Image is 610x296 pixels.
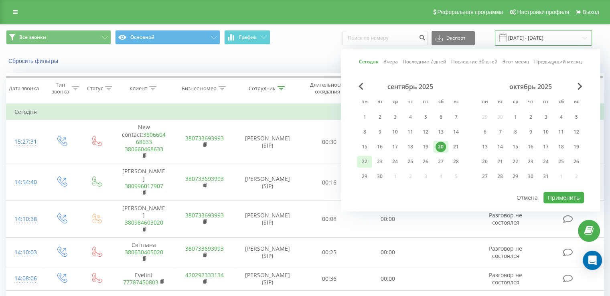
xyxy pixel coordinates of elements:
[571,112,582,122] div: 5
[541,127,551,137] div: 10
[359,112,370,122] div: 1
[405,156,415,167] div: 25
[235,164,300,201] td: [PERSON_NAME] (SIP)
[239,34,257,40] span: График
[495,142,505,152] div: 14
[510,171,521,182] div: 29
[525,96,537,108] abbr: четверг
[9,85,39,92] div: Дата звонка
[14,211,36,227] div: 14:10:38
[433,126,448,138] div: сб 13 сент. 2025 г.
[390,142,400,152] div: 17
[556,112,566,122] div: 4
[451,58,498,66] a: Последние 30 дней
[14,174,36,190] div: 14:54:40
[359,83,363,90] span: Previous Month
[553,126,569,138] div: сб 11 окт. 2025 г.
[357,83,464,91] div: сентябрь 2025
[556,142,566,152] div: 18
[375,171,385,182] div: 30
[359,127,370,137] div: 8
[390,156,400,167] div: 24
[404,96,416,108] abbr: четверг
[523,170,538,182] div: чт 30 окт. 2025 г.
[538,111,553,123] div: пт 3 окт. 2025 г.
[359,171,370,182] div: 29
[359,142,370,152] div: 15
[136,131,166,146] a: 380660468633
[448,141,464,153] div: вс 21 сент. 2025 г.
[123,278,158,286] a: 77787450803
[492,126,508,138] div: вт 7 окт. 2025 г.
[541,156,551,167] div: 24
[403,58,446,66] a: Последние 7 дней
[556,156,566,167] div: 25
[387,111,403,123] div: ср 3 сент. 2025 г.
[113,237,174,267] td: Світлана
[6,104,604,120] td: Сегодня
[403,126,418,138] div: чт 11 сент. 2025 г.
[359,96,371,108] abbr: понедельник
[495,156,505,167] div: 21
[540,96,552,108] abbr: пятница
[569,156,584,168] div: вс 26 окт. 2025 г.
[125,248,163,256] a: 380630405020
[489,211,522,226] span: Разговор не состоялся
[523,141,538,153] div: чт 16 окт. 2025 г.
[185,271,224,279] a: 420292333134
[375,156,385,167] div: 23
[448,156,464,168] div: вс 28 сент. 2025 г.
[477,156,492,168] div: пн 20 окт. 2025 г.
[374,96,386,108] abbr: вторник
[448,111,464,123] div: вс 7 сент. 2025 г.
[553,156,569,168] div: сб 25 окт. 2025 г.
[125,219,163,226] a: 380984603020
[525,127,536,137] div: 9
[495,171,505,182] div: 28
[14,271,36,286] div: 14:08:06
[512,192,542,203] button: Отмена
[450,96,462,108] abbr: воскресенье
[569,141,584,153] div: вс 19 окт. 2025 г.
[480,156,490,167] div: 20
[494,96,506,108] abbr: вторник
[508,141,523,153] div: ср 15 окт. 2025 г.
[300,267,359,290] td: 00:36
[405,142,415,152] div: 18
[508,170,523,182] div: ср 29 окт. 2025 г.
[436,156,446,167] div: 27
[372,156,387,168] div: вт 23 сент. 2025 г.
[403,141,418,153] div: чт 18 сент. 2025 г.
[451,127,461,137] div: 14
[583,251,602,270] div: Open Intercom Messenger
[359,156,370,167] div: 22
[235,267,300,290] td: [PERSON_NAME] (SIP)
[185,245,224,252] a: 380733693993
[489,245,522,260] span: Разговор не состоялся
[359,201,417,238] td: 00:00
[451,142,461,152] div: 21
[390,112,400,122] div: 3
[538,156,553,168] div: пт 24 окт. 2025 г.
[578,83,582,90] span: Next Month
[510,156,521,167] div: 22
[436,112,446,122] div: 6
[405,112,415,122] div: 4
[492,156,508,168] div: вт 21 окт. 2025 г.
[517,9,569,15] span: Настройки профиля
[300,201,359,238] td: 00:08
[185,134,224,142] a: 380733693993
[300,120,359,164] td: 00:30
[477,126,492,138] div: пн 6 окт. 2025 г.
[582,9,599,15] span: Выход
[125,145,163,153] a: 380660468633
[372,111,387,123] div: вт 2 сент. 2025 г.
[543,192,584,203] button: Применить
[479,96,491,108] abbr: понедельник
[185,211,224,219] a: 380733693993
[451,112,461,122] div: 7
[553,111,569,123] div: сб 4 окт. 2025 г.
[489,271,522,286] span: Разговор не состоялся
[525,156,536,167] div: 23
[538,141,553,153] div: пт 17 окт. 2025 г.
